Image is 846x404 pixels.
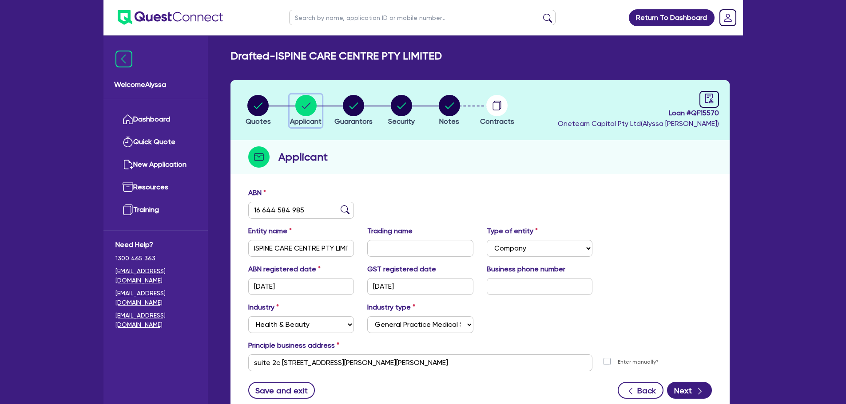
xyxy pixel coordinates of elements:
button: Contracts [480,94,515,127]
button: Guarantors [334,94,373,127]
button: Next [667,382,712,399]
label: Industry [248,302,279,313]
button: Security [388,94,415,127]
button: Quotes [245,94,271,127]
label: Type of entity [487,226,538,236]
a: Quick Quote [115,131,196,153]
h2: Drafted - ISPINE CARE CENTRE PTY LIMITED [230,50,442,63]
input: DD / MM / YYYY [367,278,473,295]
span: Guarantors [334,117,373,126]
button: Back [618,382,663,399]
a: New Application [115,153,196,176]
button: Applicant [290,94,322,127]
span: 1300 465 363 [115,254,196,263]
a: Training [115,199,196,221]
img: step-icon [248,146,270,168]
span: Contracts [480,117,514,126]
label: Principle business address [248,340,339,351]
label: ABN registered date [248,264,321,275]
a: Resources [115,176,196,199]
span: audit [704,94,714,103]
input: Search by name, application ID or mobile number... [289,10,556,25]
label: ABN [248,188,266,198]
span: Oneteam Capital Pty Ltd ( Alyssa [PERSON_NAME] ) [558,119,719,128]
img: quest-connect-logo-blue [118,10,223,25]
label: Trading name [367,226,413,236]
img: new-application [123,159,133,170]
img: quick-quote [123,137,133,147]
a: Dashboard [115,108,196,131]
img: resources [123,182,133,192]
span: Loan # QF15570 [558,108,719,118]
label: Business phone number [487,264,565,275]
button: Notes [438,94,461,127]
a: [EMAIL_ADDRESS][DOMAIN_NAME] [115,289,196,307]
button: Save and exit [248,382,315,399]
input: DD / MM / YYYY [248,278,354,295]
a: Dropdown toggle [716,6,739,29]
a: [EMAIL_ADDRESS][DOMAIN_NAME] [115,267,196,285]
h2: Applicant [278,149,328,165]
span: Applicant [290,117,322,126]
span: Welcome Alyssa [114,79,197,90]
label: Enter manually? [618,358,659,366]
label: GST registered date [367,264,436,275]
span: Quotes [246,117,271,126]
label: Entity name [248,226,292,236]
span: Need Help? [115,239,196,250]
span: Security [388,117,415,126]
img: icon-menu-close [115,51,132,67]
a: [EMAIL_ADDRESS][DOMAIN_NAME] [115,311,196,329]
img: abn-lookup icon [341,205,350,214]
img: training [123,204,133,215]
span: Notes [439,117,459,126]
a: Return To Dashboard [629,9,715,26]
label: Industry type [367,302,415,313]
